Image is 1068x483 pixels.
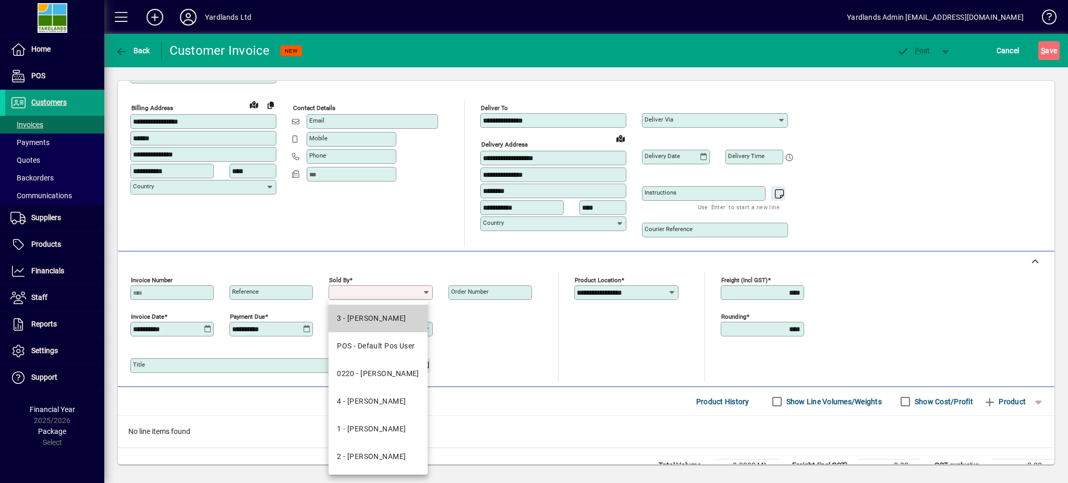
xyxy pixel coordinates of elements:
mat-label: Order number [451,288,489,295]
mat-label: Delivery date [645,152,680,160]
mat-label: Invoice date [131,313,164,320]
mat-option: POS - Default Pos User [329,332,428,360]
span: Financials [31,267,64,275]
a: Backorders [5,169,104,187]
mat-label: Sold by [329,276,349,284]
span: S [1041,46,1045,55]
mat-label: Mobile [309,135,327,142]
a: Settings [5,338,104,364]
div: 0220 - [PERSON_NAME] [337,368,419,379]
mat-label: Deliver To [481,104,508,112]
span: Backorders [10,174,54,182]
td: 0.00 [992,460,1054,472]
mat-label: Country [133,183,154,190]
span: Cancel [997,42,1020,59]
span: Communications [10,191,72,200]
span: Payments [10,138,50,147]
a: Communications [5,187,104,204]
td: 0.0000 M³ [716,460,779,472]
mat-label: Payment due [230,313,265,320]
span: Customers [31,98,67,106]
button: Save [1038,41,1060,60]
td: 0.00 [858,460,921,472]
td: Freight (incl GST) [787,460,858,472]
div: POS - Default Pos User [337,341,415,352]
a: Quotes [5,151,104,169]
mat-label: Deliver via [645,116,673,123]
span: Back [115,46,150,55]
mat-label: Courier Reference [645,225,693,233]
span: ave [1041,42,1057,59]
mat-label: Email [309,117,324,124]
span: Staff [31,293,47,301]
a: Staff [5,285,104,311]
mat-option: 2 - Stephanie Bodle [329,443,428,470]
mat-option: 0220 - Michaela Bodle [329,360,428,388]
span: Products [31,240,61,248]
span: Product [984,393,1026,410]
mat-label: Reference [232,288,259,295]
mat-option: 1 - Paul Bodle [329,415,428,443]
span: P [915,46,919,55]
a: Home [5,37,104,63]
button: Product [978,392,1031,411]
div: Yardlands Admin [EMAIL_ADDRESS][DOMAIN_NAME] [847,9,1024,26]
mat-hint: Use 'Enter' to start a new line [698,201,780,213]
div: No line items found [118,416,1054,448]
span: Product History [696,393,749,410]
span: Home [31,45,51,53]
a: POS [5,63,104,89]
mat-option: 4 - Mishayla Wilson [329,388,428,415]
mat-label: Instructions [645,189,676,196]
a: Suppliers [5,205,104,231]
a: Invoices [5,116,104,134]
mat-label: Invoice number [131,276,173,284]
mat-label: Freight (incl GST) [721,276,768,284]
button: Product History [692,392,754,411]
a: Payments [5,134,104,151]
a: Support [5,365,104,391]
div: Yardlands Ltd [205,9,251,26]
span: Reports [31,320,57,328]
button: Back [113,41,153,60]
mat-error: Required [331,300,424,311]
span: Package [38,427,66,436]
span: POS [31,71,45,80]
div: 2 - [PERSON_NAME] [337,451,406,462]
span: Suppliers [31,213,61,222]
span: Support [31,373,57,381]
mat-label: Delivery time [728,152,764,160]
a: View on map [246,96,262,113]
span: NEW [285,47,298,54]
label: Show Line Volumes/Weights [784,396,882,407]
td: Total Volume [653,460,716,472]
span: ost [896,46,930,55]
div: Customer Invoice [169,42,270,59]
mat-label: Rounding [721,313,746,320]
button: Add [138,8,172,27]
button: Post [891,41,936,60]
button: Cancel [994,41,1022,60]
span: Quotes [10,156,40,164]
td: GST exclusive [929,460,992,472]
button: Profile [172,8,205,27]
div: 3 - [PERSON_NAME] [337,313,406,324]
a: Financials [5,258,104,284]
mat-label: Product location [575,276,621,284]
a: Reports [5,311,104,337]
app-page-header-button: Back [104,41,162,60]
label: Show Cost/Profit [913,396,973,407]
a: Knowledge Base [1034,2,1055,36]
mat-label: Phone [309,152,326,159]
a: View on map [612,130,629,147]
mat-label: Country [483,219,504,226]
span: Financial Year [30,405,75,414]
span: Settings [31,346,58,355]
mat-option: 3 - Carolyn Gannon [329,305,428,332]
button: Copy to Delivery address [262,96,279,113]
span: Invoices [10,120,43,129]
mat-label: Title [133,361,145,368]
div: 1 - [PERSON_NAME] [337,424,406,434]
a: Products [5,232,104,258]
div: 4 - [PERSON_NAME] [337,396,406,407]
